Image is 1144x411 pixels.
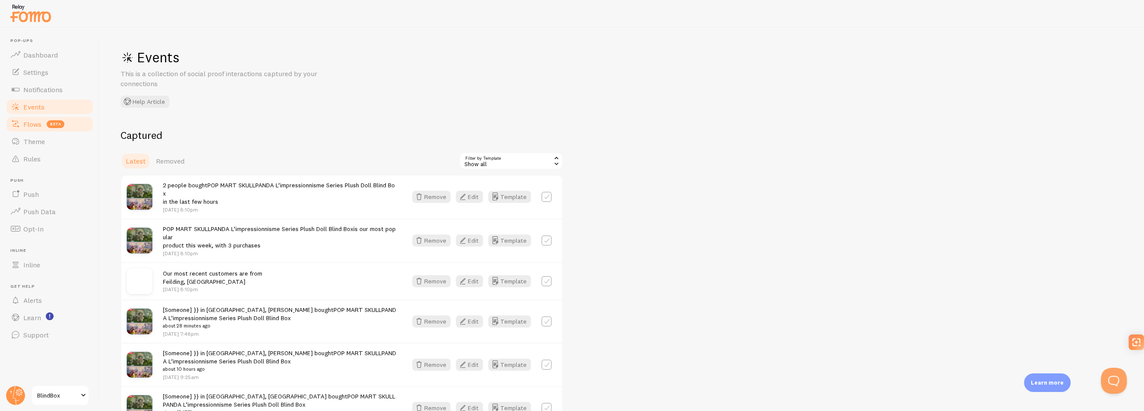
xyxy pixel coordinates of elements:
[23,120,41,128] span: Flows
[5,203,94,220] a: Push Data
[163,225,353,233] a: POP MART SKULLPANDA L’impressionnisme Series Plush Doll Blind Box
[1031,379,1064,387] p: Learn more
[5,220,94,238] a: Opt-In
[23,260,40,269] span: Inline
[456,191,488,203] a: Edit
[23,154,41,163] span: Rules
[456,359,483,371] button: Edit
[5,150,94,167] a: Rules
[456,275,488,287] a: Edit
[23,68,48,77] span: Settings
[31,385,89,406] a: BlindBox
[5,116,94,133] a: Flows beta
[23,296,42,305] span: Alerts
[5,98,94,116] a: Events
[127,352,153,378] img: Sbc23d7d10473460da8922caf58771b29M_4351b16d-7c6a-4891-ae0d-0cb1066ca9f7.webp
[5,326,94,344] a: Support
[5,292,94,309] a: Alerts
[163,225,396,250] span: is our most popular product this week, with 3 purchases
[156,157,184,165] span: Removed
[23,313,41,322] span: Learn
[23,190,39,199] span: Push
[10,284,94,289] span: Get Help
[412,191,451,203] button: Remove
[456,315,483,328] button: Edit
[121,48,380,66] h1: Events
[163,330,397,337] p: [DATE] 7:48pm
[23,85,63,94] span: Notifications
[488,275,531,287] button: Template
[46,312,54,320] svg: <p>Watch New Feature Tutorials!</p>
[163,349,397,373] span: [Someone] }} in [GEOGRAPHIC_DATA], [PERSON_NAME] bought
[412,315,451,328] button: Remove
[121,69,328,89] p: This is a collection of social proof interactions captured by your connections
[456,315,488,328] a: Edit
[126,157,146,165] span: Latest
[23,103,44,111] span: Events
[456,191,483,203] button: Edit
[127,308,153,334] img: Sbc23d7d10473460da8922caf58771b29M_4351b16d-7c6a-4891-ae0d-0cb1066ca9f7.webp
[1024,373,1071,392] div: Learn more
[163,181,395,197] a: POP MART SKULLPANDA L’impressionnisme Series Plush Doll Blind Box
[163,206,397,213] p: [DATE] 8:10pm
[5,186,94,203] a: Push
[456,234,483,247] button: Edit
[5,46,94,64] a: Dashboard
[23,207,56,216] span: Push Data
[151,152,190,170] a: Removed
[23,51,58,59] span: Dashboard
[488,315,531,328] button: Template
[121,96,169,108] button: Help Article
[412,234,451,247] button: Remove
[37,390,78,401] span: BlindBox
[163,270,262,286] span: Our most recent customers are from Feilding, [GEOGRAPHIC_DATA]
[23,137,45,146] span: Theme
[163,392,395,408] a: POP MART SKULLPANDA L’impressionnisme Series Plush Doll Blind Box
[456,359,488,371] a: Edit
[163,365,397,373] small: about 10 hours ago
[163,181,395,206] span: 2 people bought in the last few hours
[127,184,153,210] img: Sbc23d7d10473460da8922caf58771b29M_4351b16d-7c6a-4891-ae0d-0cb1066ca9f7.webp
[1101,368,1127,394] iframe: Help Scout Beacon - Open
[163,286,262,293] p: [DATE] 8:10pm
[163,250,397,257] p: [DATE] 8:10pm
[412,275,451,287] button: Remove
[456,234,488,247] a: Edit
[10,178,94,183] span: Push
[459,152,563,170] div: Show all
[127,268,153,294] img: no_image.svg
[5,81,94,98] a: Notifications
[163,306,397,330] span: [Someone] }} in [GEOGRAPHIC_DATA], [PERSON_NAME] bought
[163,373,397,381] p: [DATE] 9:25am
[488,359,531,371] button: Template
[163,322,397,330] small: about 28 minutes ago
[5,64,94,81] a: Settings
[5,133,94,150] a: Theme
[488,191,531,203] button: Template
[5,256,94,273] a: Inline
[9,2,52,24] img: fomo-relay-logo-orange.svg
[23,331,49,339] span: Support
[10,248,94,254] span: Inline
[5,309,94,326] a: Learn
[10,38,94,44] span: Pop-ups
[456,275,483,287] button: Edit
[23,225,44,233] span: Opt-In
[127,228,153,254] img: Sbc23d7d10473460da8922caf58771b29M_4351b16d-7c6a-4891-ae0d-0cb1066ca9f7.webp
[163,306,396,322] a: POP MART SKULLPANDA L’impressionnisme Series Plush Doll Blind Box
[163,349,396,365] a: POP MART SKULLPANDA L’impressionnisme Series Plush Doll Blind Box
[121,152,151,170] a: Latest
[488,234,531,247] button: Template
[121,128,563,142] h2: Captured
[412,359,451,371] button: Remove
[47,120,64,128] span: beta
